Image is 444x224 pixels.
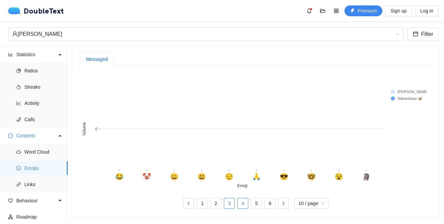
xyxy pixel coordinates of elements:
[24,178,62,191] span: Links
[197,173,206,181] text: 😃
[298,198,324,208] span: 10 / page
[86,55,108,63] div: Messaged
[251,198,261,208] a: 5
[16,166,21,171] span: smile
[183,198,194,209] li: Previous Page
[170,173,178,181] text: 😀
[24,80,62,94] span: Streaks
[251,198,262,209] li: 5
[115,173,124,181] text: 😂
[307,173,316,181] text: 🤓
[278,198,289,209] button: right
[237,183,247,188] text: Emoji
[8,52,13,57] span: bar-chart
[238,198,248,208] a: 4
[252,173,261,181] text: 🙏
[358,7,377,15] span: Premium
[304,8,314,14] span: bell
[24,96,62,110] span: Activity
[331,8,341,14] span: appstore
[82,122,87,136] text: Volume
[265,198,275,208] a: 6
[265,198,275,209] li: 6
[385,5,412,16] button: Sign up
[335,173,343,181] text: 😵
[16,210,62,224] span: Roadmap
[16,48,56,61] span: Statistics
[24,113,62,126] span: Calls
[407,27,439,41] button: calendarFilter
[8,133,13,138] span: message
[415,5,439,16] button: Log in
[143,173,151,181] text: 🤡
[183,198,194,209] button: left
[16,129,56,142] span: Contents
[224,198,235,209] li: 3
[331,5,342,16] button: appstore
[317,5,328,16] button: folder-open
[16,182,21,187] span: link
[16,117,21,122] span: phone
[344,5,382,16] button: thunderboltPremium
[420,7,433,15] span: Log in
[350,8,355,14] span: thunderbolt
[413,31,418,38] span: calendar
[12,28,393,41] div: [PERSON_NAME]
[8,215,13,219] span: apartment
[294,198,328,209] div: Page Size
[224,198,234,208] a: 3
[16,150,21,154] span: cloud
[210,198,221,209] li: 2
[8,198,13,203] span: heart
[16,101,21,106] span: line-chart
[24,64,62,77] span: Ratios
[304,5,315,16] button: bell
[8,7,24,14] img: logo
[237,198,248,209] li: 4
[24,161,62,175] span: Emojis
[281,201,286,205] span: right
[280,173,288,181] text: 😎
[24,145,62,159] span: Word Cloud
[421,30,433,38] span: Filter
[318,8,328,14] span: folder-open
[16,68,21,73] span: pie-chart
[278,198,289,209] li: Next Page
[211,198,221,208] a: 2
[16,194,56,207] span: Behaviour
[95,127,97,131] text: 0
[187,201,191,205] span: left
[12,28,399,41] span: Aakash
[362,173,371,181] text: 🗿
[197,198,208,209] li: 1
[390,7,406,15] span: Sign up
[16,85,21,89] span: fire
[12,31,18,37] span: user
[8,7,64,14] a: logoDoubleText
[8,7,64,14] div: DoubleText
[225,173,233,181] text: 😌
[197,198,207,208] a: 1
